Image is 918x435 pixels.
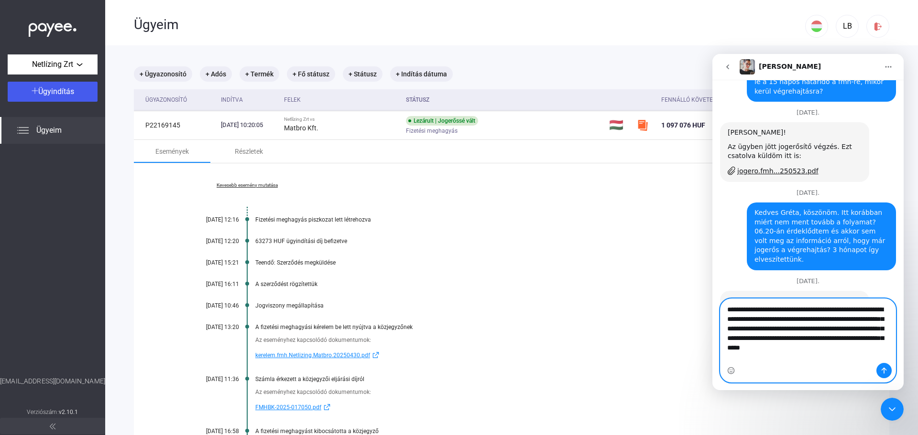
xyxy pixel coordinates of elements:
[836,15,859,38] button: LB
[661,94,722,106] div: Fennálló követelés
[370,351,382,359] img: external-link-blue
[284,94,301,106] div: Felek
[155,146,189,157] div: Események
[182,281,239,287] div: [DATE] 16:11
[8,245,183,309] textarea: Üzenet…
[235,146,263,157] div: Részletek
[866,15,889,38] button: logout-red
[200,66,232,82] mat-chip: + Adós
[134,17,805,33] div: Ügyeim
[255,238,841,244] div: 63273 HUF ügyindítási díj befizetve
[145,94,187,106] div: Ügyazonosító
[182,238,239,244] div: [DATE] 12:20
[32,87,38,94] img: plus-white.svg
[255,428,841,435] div: A fizetési meghagyást kibocsátotta a közjegyző
[164,309,179,324] button: Üzenet küldése…
[34,149,184,216] div: Kedves Gréta, köszönöm. Itt korábban miért nem ment tovább a folyamat? 06.20-án érdeklődtem és ak...
[29,18,76,37] img: white-payee-white-dot.svg
[343,66,382,82] mat-chip: + Státusz
[38,87,74,96] span: Ügyindítás
[182,302,239,309] div: [DATE] 10:46
[134,111,217,139] td: P22169145
[134,66,192,82] mat-chip: + Ügyazonosító
[284,117,398,122] div: Netlízing Zrt vs
[406,116,478,126] div: Lezárult | Jogerőssé vált
[221,120,276,130] div: [DATE] 10:20:05
[255,259,841,266] div: Teendő: Szerződés megküldése
[25,112,106,122] div: jogero.fmh...250523.pdf
[839,21,855,32] div: LB
[8,68,157,128] div: [PERSON_NAME]!Az ügyben jött jogerősítő végzés. Ezt csatolva küldöm itt is:jogero.fmh...250523.pdf
[8,136,184,149] div: [DATE].
[36,125,62,136] span: Ügyeim
[8,237,157,328] div: [PERSON_NAME]!
[59,409,78,415] strong: v2.10.1
[8,55,184,68] div: [DATE].
[182,376,239,382] div: [DATE] 11:36
[881,398,904,421] iframe: Intercom live chat
[390,66,453,82] mat-chip: + Indítás dátuma
[811,21,822,32] img: HU
[255,335,841,345] div: Az eseményhez kapcsolódó dokumentumok:
[805,15,828,38] button: HU
[32,59,73,70] span: Netlízing Zrt
[406,125,458,137] span: Fizetési meghagyás
[661,94,752,106] div: Fennálló követelés
[15,88,149,107] div: Az ügyben jött jogerősítő végzés. Ezt csatolva küldöm itt is:
[182,259,239,266] div: [DATE] 15:21
[50,424,55,429] img: arrow-double-left-grey.svg
[15,74,149,84] div: [PERSON_NAME]!
[255,302,841,309] div: Jogviszony megállapítása
[255,216,841,223] div: Fizetési meghagyás piszkozat lett létrehozva
[8,54,98,74] button: Netlízing Zrt
[221,94,276,106] div: Indítva
[255,324,841,330] div: A fizetési meghagyási kérelem be lett nyújtva a közjegyzőnek
[873,21,883,32] img: logout-red
[221,94,243,106] div: Indítva
[240,66,279,82] mat-chip: + Termék
[255,387,841,397] div: Az eseményhez kapcsolódó dokumentumok:
[17,125,29,136] img: list.svg
[321,403,333,411] img: external-link-blue
[15,313,22,320] button: Emojiválasztó
[712,54,904,390] iframe: Intercom live chat
[605,111,633,139] td: 🇭🇺
[182,182,313,188] a: Kevesebb esemény mutatása
[15,243,149,252] div: [PERSON_NAME]!
[8,224,184,237] div: [DATE].
[8,237,184,349] div: Gréta szerint…
[15,112,149,122] a: jogero.fmh...250523.pdf
[284,94,398,106] div: Felek
[8,82,98,102] button: Ügyindítás
[182,324,239,330] div: [DATE] 13:20
[255,350,370,361] span: kerelem.fmh.Netlizing.Matbro.20250430.pdf
[255,376,841,382] div: Számla érkezett a közjegyzői eljárási díjról
[661,121,705,129] span: 1 097 076 HUF
[284,124,318,132] strong: Matbro Kft.
[42,154,176,211] div: Kedves Gréta, köszönöm. Itt korábban miért nem ment tovább a folyamat? 06.20-án érdeklődtem és ak...
[402,89,605,111] th: Státusz
[255,402,841,413] a: FMHBK-2025-017050.pdfexternal-link-blue
[182,428,239,435] div: [DATE] 16:58
[255,350,841,361] a: kerelem.fmh.Netlizing.Matbro.20250430.pdfexternal-link-blue
[255,281,841,287] div: A szerződést rögzítettük
[637,119,648,131] img: szamlazzhu-mini
[287,66,335,82] mat-chip: + Fő státusz
[182,216,239,223] div: [DATE] 12:16
[8,68,184,136] div: Gréta szerint…
[255,402,321,413] span: FMHBK-2025-017050.pdf
[8,149,184,224] div: László szerint…
[145,94,213,106] div: Ügyazonosító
